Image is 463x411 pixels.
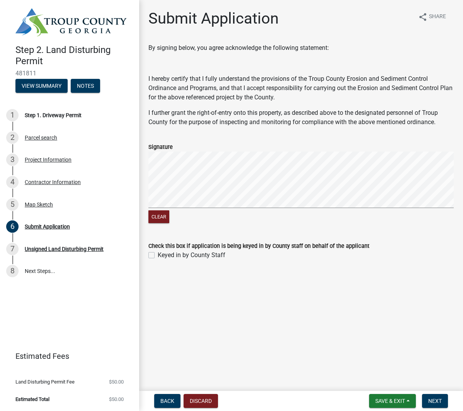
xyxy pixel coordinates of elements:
span: $50.00 [109,379,124,384]
img: Troup County, Georgia [15,8,127,36]
div: Map Sketch [25,202,53,207]
span: Back [160,398,174,404]
div: Unsigned Land Disturbing Permit [25,246,104,252]
div: 3 [6,153,19,166]
div: Project Information [25,157,71,162]
label: Signature [148,145,173,150]
div: 2 [6,131,19,144]
span: Next [428,398,442,404]
div: 7 [6,243,19,255]
h4: Step 2. Land Disturbing Permit [15,44,133,67]
span: Land Disturbing Permit Fee [15,379,75,384]
span: Save & Exit [375,398,405,404]
p: I further grant the right-of-entry onto this property, as described above to the designated perso... [148,108,454,127]
span: Estimated Total [15,397,49,402]
div: Contractor Information [25,179,81,185]
wm-modal-confirm: Summary [15,84,68,90]
p: I hereby certify that I fully understand the provisions of the Troup County Erosion and Sediment ... [148,74,454,102]
p: By signing below, you agree acknowledge the following statement: [148,43,454,53]
button: shareShare [412,9,452,24]
span: $50.00 [109,397,124,402]
span: 481811 [15,70,124,77]
div: 5 [6,198,19,211]
button: Save & Exit [369,394,416,408]
button: View Summary [15,79,68,93]
button: Notes [71,79,100,93]
h1: Submit Application [148,9,279,28]
span: Share [429,12,446,22]
div: Submit Application [25,224,70,229]
div: 6 [6,220,19,233]
button: Discard [184,394,218,408]
label: Check this box if application is being keyed in by County staff on behalf of the applicant [148,244,369,249]
button: Back [154,394,180,408]
label: Keyed in by County Staff [158,251,225,260]
i: share [418,12,427,22]
div: 1 [6,109,19,121]
div: Step 1. Driveway Permit [25,113,82,118]
button: Clear [148,210,169,223]
a: Estimated Fees [6,348,127,364]
button: Next [422,394,448,408]
div: Parcel search [25,135,57,140]
wm-modal-confirm: Notes [71,84,100,90]
div: 8 [6,265,19,277]
div: 4 [6,176,19,188]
